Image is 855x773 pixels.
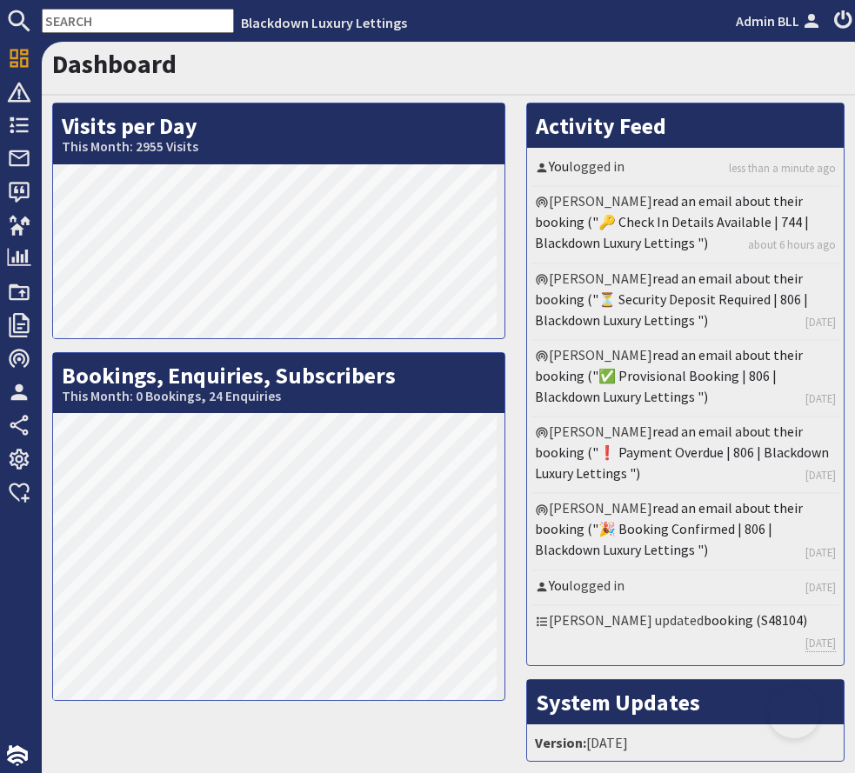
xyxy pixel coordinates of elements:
a: booking (S48104) [704,611,807,629]
li: [PERSON_NAME] [531,341,839,417]
img: staytech_i_w-64f4e8e9ee0a9c174fd5317b4b171b261742d2d393467e5bdba4413f4f884c10.svg [7,745,28,766]
iframe: Toggle Customer Support [768,686,820,738]
a: Admin BLL [736,10,824,31]
a: [DATE] [805,467,836,483]
a: read an email about their booking ("🎉 Booking Confirmed | 806 | Blackdown Luxury Lettings ") [535,499,803,558]
li: [PERSON_NAME] updated [531,606,839,661]
li: [PERSON_NAME] [531,264,839,341]
a: [DATE] [805,544,836,561]
a: Activity Feed [536,111,666,140]
a: You [549,576,569,594]
a: read an email about their booking ("✅ Provisional Booking | 806 | Blackdown Luxury Lettings ") [535,346,803,405]
a: read an email about their booking ("⏳ Security Deposit Required | 806 | Blackdown Luxury Lettings ") [535,270,808,329]
h2: Bookings, Enquiries, Subscribers [53,353,504,414]
a: about 6 hours ago [748,237,836,253]
a: read an email about their booking ("❗ Payment Overdue | 806 | Blackdown Luxury Lettings ") [535,423,829,482]
small: This Month: 2955 Visits [62,139,496,156]
li: [PERSON_NAME] [531,187,839,263]
a: [DATE] [805,390,836,407]
a: [DATE] [805,579,836,596]
input: SEARCH [42,9,234,33]
a: read an email about their booking ("🔑 Check In Details Available | 744 | Blackdown Luxury Letting... [535,192,809,251]
a: Blackdown Luxury Lettings [241,14,407,31]
strong: Version: [535,734,586,751]
li: logged in [531,152,839,187]
a: You [549,157,569,175]
li: logged in [531,571,839,606]
a: Dashboard [52,48,177,80]
small: This Month: 0 Bookings, 24 Enquiries [62,389,496,405]
a: less than a minute ago [729,160,836,177]
li: [DATE] [531,729,839,756]
h2: Visits per Day [53,103,504,164]
li: [PERSON_NAME] [531,494,839,570]
a: [DATE] [805,635,836,652]
li: [PERSON_NAME] [531,417,839,494]
a: [DATE] [805,314,836,330]
a: System Updates [536,688,700,716]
